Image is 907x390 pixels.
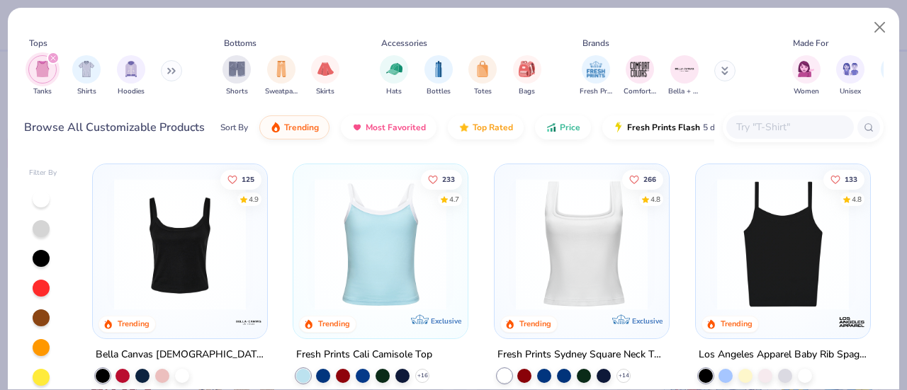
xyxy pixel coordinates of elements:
[443,176,456,183] span: 233
[613,122,624,133] img: flash.gif
[513,55,541,97] div: filter for Bags
[226,86,248,97] span: Shorts
[265,55,298,97] div: filter for Sweatpants
[242,176,254,183] span: 125
[585,59,607,80] img: Fresh Prints Image
[475,61,490,77] img: Totes Image
[448,115,524,139] button: Top Rated
[308,178,453,310] img: a25d9891-da96-49f3-a35e-76288174bf3a
[840,86,861,97] span: Unisex
[249,194,259,205] div: 4.9
[836,55,864,97] div: filter for Unisex
[519,86,535,97] span: Bags
[582,37,609,50] div: Brands
[72,55,101,97] div: filter for Shirts
[622,169,663,189] button: Like
[867,14,894,41] button: Close
[643,176,656,183] span: 266
[422,169,463,189] button: Like
[77,86,96,97] span: Shirts
[580,55,612,97] div: filter for Fresh Prints
[220,121,248,134] div: Sort By
[386,86,402,97] span: Hats
[28,55,57,97] button: filter button
[468,55,497,97] button: filter button
[311,55,339,97] div: filter for Skirts
[792,55,821,97] button: filter button
[794,86,819,97] span: Women
[619,372,629,380] span: + 14
[417,372,428,380] span: + 16
[497,346,666,364] div: Fresh Prints Sydney Square Neck Tank Top
[602,115,766,139] button: Fresh Prints Flash5 day delivery
[674,59,695,80] img: Bella + Canvas Image
[79,61,95,77] img: Shirts Image
[381,37,427,50] div: Accessories
[72,55,101,97] button: filter button
[699,346,867,364] div: Los Angeles Apparel Baby Rib Spaghetti Tank
[624,55,656,97] button: filter button
[380,55,408,97] div: filter for Hats
[284,122,319,133] span: Trending
[222,55,251,97] button: filter button
[316,86,334,97] span: Skirts
[823,169,864,189] button: Like
[117,55,145,97] button: filter button
[224,37,257,50] div: Bottoms
[96,346,264,364] div: Bella Canvas [DEMOGRAPHIC_DATA]' Micro Ribbed Scoop Tank
[220,169,261,189] button: Like
[668,55,701,97] div: filter for Bella + Canvas
[296,346,432,364] div: Fresh Prints Cali Camisole Top
[632,316,663,326] span: Exclusive
[424,55,453,97] div: filter for Bottles
[427,86,451,97] span: Bottles
[843,61,859,77] img: Unisex Image
[431,316,461,326] span: Exclusive
[668,86,701,97] span: Bella + Canvas
[311,55,339,97] button: filter button
[380,55,408,97] button: filter button
[703,120,755,136] span: 5 day delivery
[580,55,612,97] button: filter button
[431,61,446,77] img: Bottles Image
[29,37,47,50] div: Tops
[845,176,857,183] span: 133
[509,178,655,310] img: 94a2aa95-cd2b-4983-969b-ecd512716e9a
[792,55,821,97] div: filter for Women
[265,86,298,97] span: Sweatpants
[265,55,298,97] button: filter button
[735,119,844,135] input: Try "T-Shirt"
[668,55,701,97] button: filter button
[234,308,262,336] img: Bella + Canvas logo
[33,86,52,97] span: Tanks
[317,61,334,77] img: Skirts Image
[474,86,492,97] span: Totes
[838,308,866,336] img: Los Angeles Apparel logo
[519,61,534,77] img: Bags Image
[710,178,856,310] img: cbf11e79-2adf-4c6b-b19e-3da42613dd1b
[852,194,862,205] div: 4.8
[560,122,580,133] span: Price
[118,86,145,97] span: Hoodies
[341,115,436,139] button: Most Favorited
[513,55,541,97] button: filter button
[650,194,660,205] div: 4.8
[259,115,329,139] button: Trending
[580,86,612,97] span: Fresh Prints
[229,61,245,77] img: Shorts Image
[351,122,363,133] img: most_fav.gif
[535,115,591,139] button: Price
[117,55,145,97] div: filter for Hoodies
[123,61,139,77] img: Hoodies Image
[450,194,460,205] div: 4.7
[627,122,700,133] span: Fresh Prints Flash
[29,168,57,178] div: Filter By
[793,37,828,50] div: Made For
[107,178,253,310] img: 8af284bf-0d00-45ea-9003-ce4b9a3194ad
[624,86,656,97] span: Comfort Colors
[836,55,864,97] button: filter button
[458,122,470,133] img: TopRated.gif
[35,61,50,77] img: Tanks Image
[274,61,289,77] img: Sweatpants Image
[386,61,402,77] img: Hats Image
